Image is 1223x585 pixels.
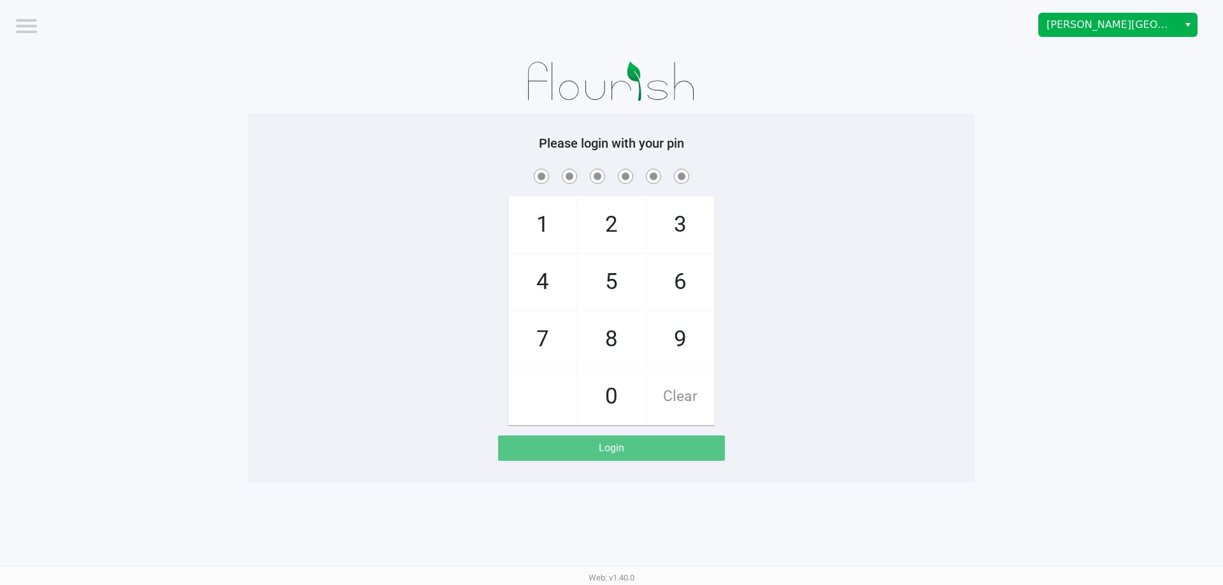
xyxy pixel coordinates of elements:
[509,197,576,253] span: 1
[589,573,634,582] span: Web: v1.40.0
[578,311,645,367] span: 8
[509,311,576,367] span: 7
[647,369,714,425] span: Clear
[647,254,714,310] span: 6
[647,311,714,367] span: 9
[578,369,645,425] span: 0
[509,254,576,310] span: 4
[1178,13,1197,36] button: Select
[647,197,714,253] span: 3
[578,197,645,253] span: 2
[578,254,645,310] span: 5
[258,136,965,151] h5: Please login with your pin
[1047,17,1171,32] span: [PERSON_NAME][GEOGRAPHIC_DATA]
